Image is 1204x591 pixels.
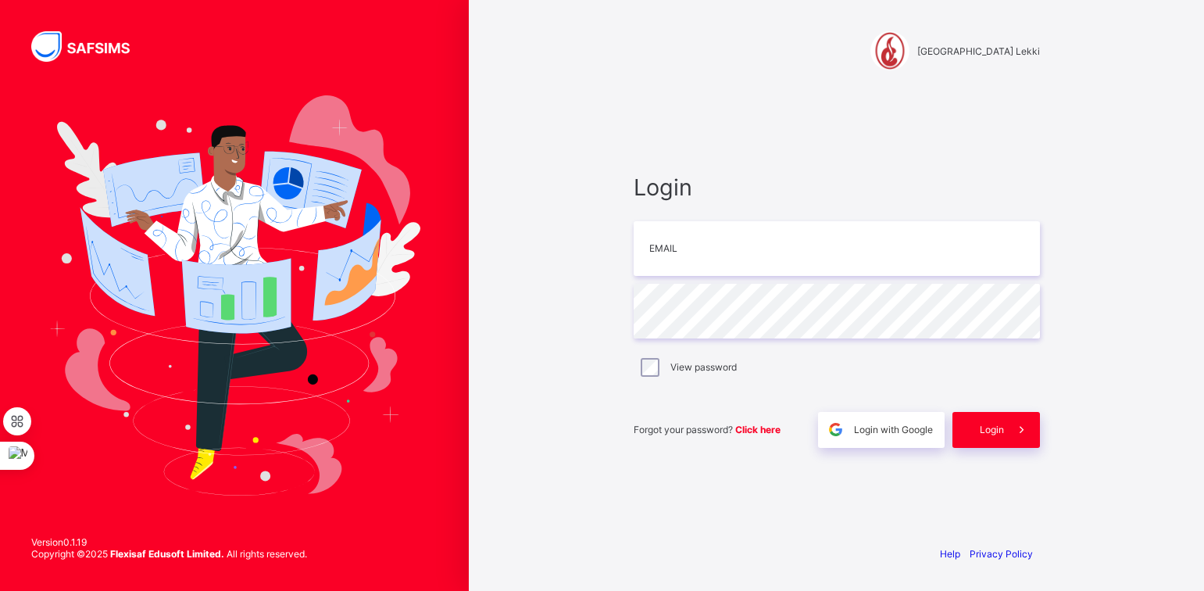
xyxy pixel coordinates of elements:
span: Login with Google [854,424,933,435]
a: Click here [735,424,781,435]
img: google.396cfc9801f0270233282035f929180a.svg [827,421,845,439]
span: Login [980,424,1004,435]
a: Help [940,548,960,560]
span: Forgot your password? [634,424,781,435]
span: Version 0.1.19 [31,536,307,548]
label: View password [670,361,737,373]
span: [GEOGRAPHIC_DATA] Lekki [917,45,1040,57]
img: Hero Image [48,95,420,496]
span: Login [634,174,1040,201]
a: Privacy Policy [970,548,1033,560]
span: Copyright © 2025 All rights reserved. [31,548,307,560]
img: SAFSIMS Logo [31,31,148,62]
strong: Flexisaf Edusoft Limited. [110,548,224,560]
